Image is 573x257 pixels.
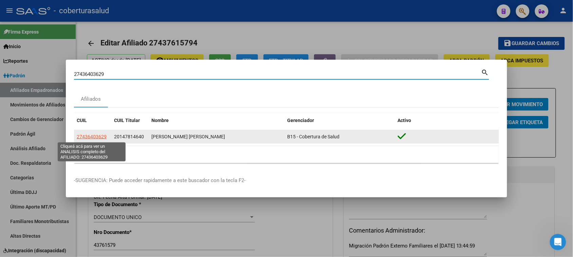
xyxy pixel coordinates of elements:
div: Afiliados [81,95,101,103]
datatable-header-cell: Nombre [149,113,284,128]
span: CUIL Titular [114,118,140,123]
span: CUIL [77,118,87,123]
p: -SUGERENCIA: Puede acceder rapidamente a este buscador con la tecla F2- [74,177,499,184]
span: B15 - Cobertura de Salud [287,134,339,139]
datatable-header-cell: CUIL Titular [111,113,149,128]
mat-icon: search [481,68,489,76]
span: 20147814640 [114,134,144,139]
div: [PERSON_NAME] [PERSON_NAME] [151,133,282,141]
span: 27436403629 [77,134,107,139]
span: Nombre [151,118,169,123]
datatable-header-cell: Gerenciador [284,113,395,128]
datatable-header-cell: Activo [395,113,499,128]
datatable-header-cell: CUIL [74,113,111,128]
span: Activo [398,118,411,123]
div: 1 total [74,146,499,163]
iframe: Intercom live chat [550,234,566,250]
span: Gerenciador [287,118,314,123]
